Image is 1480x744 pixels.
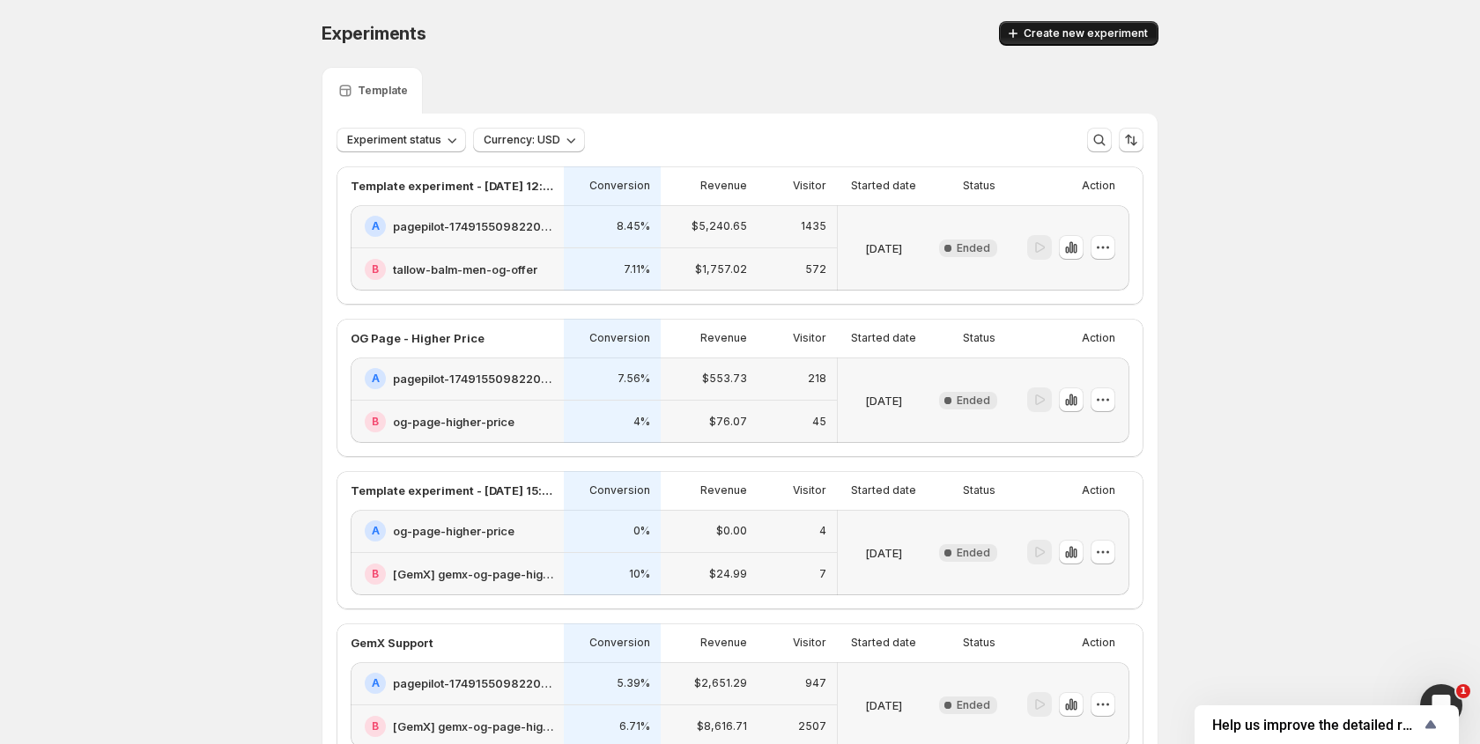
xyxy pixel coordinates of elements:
[700,331,747,345] p: Revenue
[865,392,902,409] p: [DATE]
[805,676,826,690] p: 947
[963,331,995,345] p: Status
[819,567,826,581] p: 7
[351,329,485,347] p: OG Page - Higher Price
[633,524,650,538] p: 0%
[793,179,826,193] p: Visitor
[393,565,553,583] h2: [GemX] gemx-og-page-higher-price
[865,544,902,562] p: [DATE]
[393,674,553,692] h2: pagepilot-1749155098220-358935
[1212,714,1441,735] button: Show survey - Help us improve the detailed report for A/B campaigns
[865,696,902,714] p: [DATE]
[851,331,916,345] p: Started date
[393,217,553,235] h2: pagepilot-1749155098220-358935
[1082,331,1115,345] p: Action
[793,483,826,497] p: Visitor
[963,483,995,497] p: Status
[393,718,553,735] h2: [GemX] gemx-og-page-higher-price
[700,483,747,497] p: Revenue
[633,415,650,429] p: 4%
[957,698,990,712] span: Ended
[801,219,826,233] p: 1435
[793,331,826,345] p: Visitor
[619,719,650,733] p: 6.71%
[1119,128,1143,152] button: Sort the results
[851,179,916,193] p: Started date
[617,219,650,233] p: 8.45%
[692,219,747,233] p: $5,240.65
[1212,717,1420,733] span: Help us improve the detailed report for A/B campaigns
[473,128,585,152] button: Currency: USD
[629,567,650,581] p: 10%
[700,636,747,650] p: Revenue
[957,241,990,255] span: Ended
[618,372,650,386] p: 7.56%
[484,133,560,147] span: Currency: USD
[695,262,747,276] p: $1,757.02
[793,636,826,650] p: Visitor
[1420,684,1462,726] iframe: Intercom live chat
[957,394,990,408] span: Ended
[709,567,747,581] p: $24.99
[851,636,916,650] p: Started date
[589,179,650,193] p: Conversion
[865,239,902,257] p: [DATE]
[700,179,747,193] p: Revenue
[798,719,826,733] p: 2507
[351,634,433,652] p: GemX Support
[1082,483,1115,497] p: Action
[589,483,650,497] p: Conversion
[372,524,380,538] h2: A
[393,370,553,387] h2: pagepilot-1749155098220-358935
[351,482,553,499] p: Template experiment - [DATE] 15:25:13
[697,719,747,733] p: $8,616.71
[963,636,995,650] p: Status
[589,331,650,345] p: Conversion
[372,372,380,386] h2: A
[372,676,380,690] h2: A
[372,719,379,733] h2: B
[812,415,826,429] p: 45
[709,415,747,429] p: $76.07
[372,567,379,581] h2: B
[716,524,747,538] p: $0.00
[372,415,379,429] h2: B
[808,372,826,386] p: 218
[393,522,514,540] h2: og-page-higher-price
[851,483,916,497] p: Started date
[1082,636,1115,650] p: Action
[999,21,1158,46] button: Create new experiment
[372,219,380,233] h2: A
[1082,179,1115,193] p: Action
[337,128,466,152] button: Experiment status
[617,676,650,690] p: 5.39%
[805,262,826,276] p: 572
[1024,26,1148,41] span: Create new experiment
[819,524,826,538] p: 4
[589,636,650,650] p: Conversion
[1456,684,1470,698] span: 1
[351,177,553,195] p: Template experiment - [DATE] 12:26:12
[358,84,408,98] p: Template
[347,133,441,147] span: Experiment status
[963,179,995,193] p: Status
[393,413,514,431] h2: og-page-higher-price
[322,23,426,44] span: Experiments
[393,261,537,278] h2: tallow-balm-men-og-offer
[957,546,990,560] span: Ended
[702,372,747,386] p: $553.73
[624,262,650,276] p: 7.11%
[694,676,747,690] p: $2,651.29
[372,262,379,276] h2: B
